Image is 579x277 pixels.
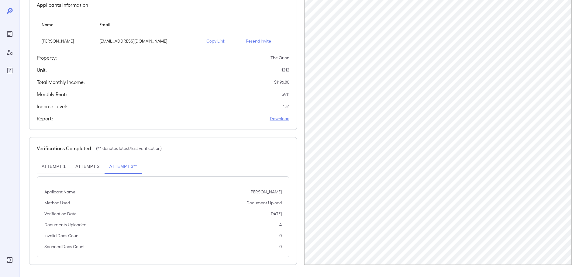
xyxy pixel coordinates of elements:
[37,54,57,61] h5: Property:
[44,200,70,206] p: Method Used
[5,66,15,75] div: FAQ
[271,55,289,61] p: The Orion
[37,16,95,33] th: Name
[5,47,15,57] div: Manage Users
[274,79,289,85] p: $ 1196.80
[44,244,85,250] p: Scanned Docs Count
[44,189,75,195] p: Applicant Name
[270,116,289,122] a: Download
[42,38,90,44] p: [PERSON_NAME]
[37,1,88,9] h5: Applicants Information
[71,159,104,174] button: Attempt 2
[283,103,289,109] p: 1.31
[246,200,282,206] p: Document Upload
[99,38,197,44] p: [EMAIL_ADDRESS][DOMAIN_NAME]
[279,222,282,228] p: 4
[37,159,71,174] button: Attempt 1
[282,91,289,97] p: $ 911
[95,16,202,33] th: Email
[250,189,282,195] p: [PERSON_NAME]
[37,115,53,122] h5: Report:
[37,78,85,86] h5: Total Monthly Income:
[44,211,77,217] p: Verification Date
[206,38,236,44] p: Copy Link
[279,233,282,239] p: 0
[105,159,142,174] button: Attempt 3**
[270,211,282,217] p: [DATE]
[5,29,15,39] div: Reports
[5,255,15,265] div: Log Out
[37,91,67,98] h5: Monthly Rent:
[96,145,162,151] p: (** denotes latest/last verification)
[37,16,289,49] table: simple table
[279,244,282,250] p: 0
[37,145,91,152] h5: Verifications Completed
[281,67,289,73] p: 1212
[246,38,284,44] p: Resend Invite
[44,222,86,228] p: Documents Uploaded
[37,66,47,74] h5: Unit:
[37,103,67,110] h5: Income Level:
[44,233,80,239] p: Invalid Docs Count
